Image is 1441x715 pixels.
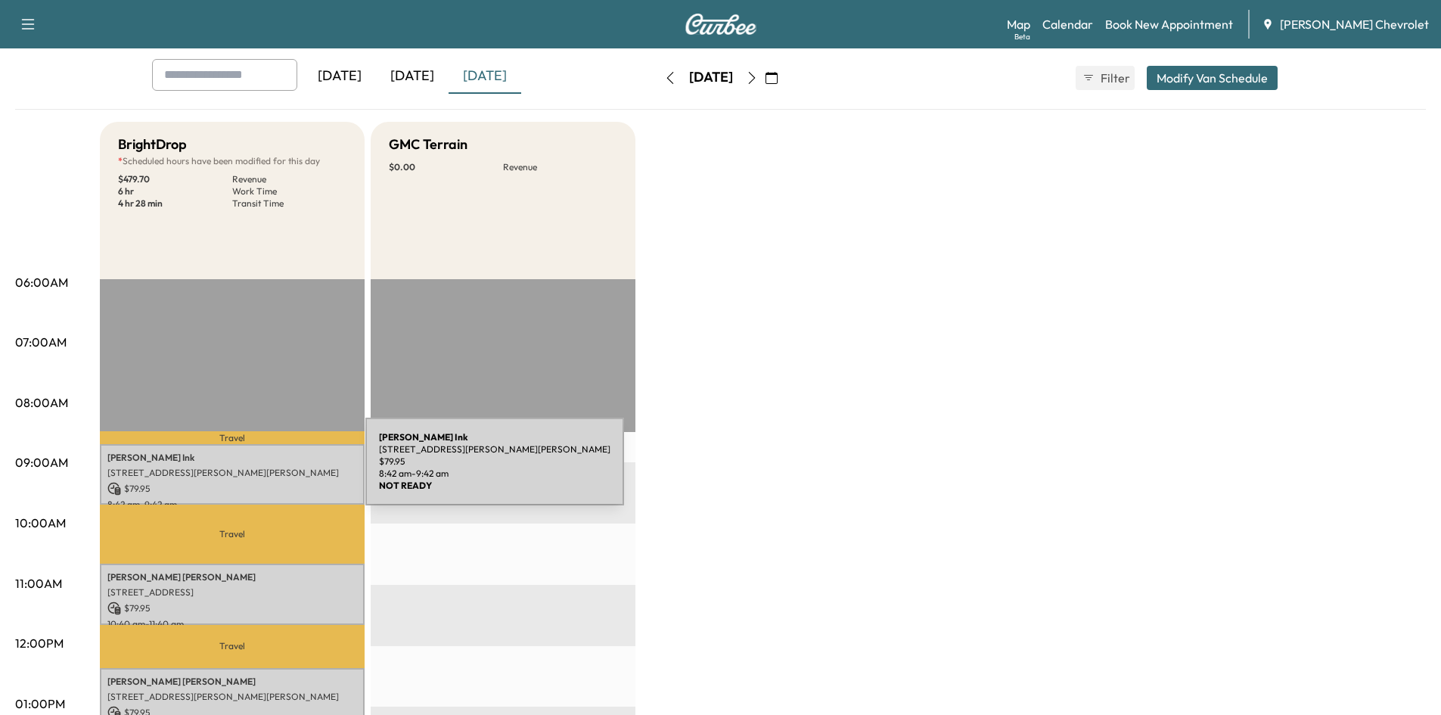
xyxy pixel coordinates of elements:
[1042,15,1093,33] a: Calendar
[1280,15,1429,33] span: [PERSON_NAME] Chevrolet
[107,571,357,583] p: [PERSON_NAME] [PERSON_NAME]
[376,59,449,94] div: [DATE]
[118,155,346,167] p: Scheduled hours have been modified for this day
[100,431,365,443] p: Travel
[389,161,503,173] p: $ 0.00
[15,333,67,351] p: 07:00AM
[118,197,232,210] p: 4 hr 28 min
[107,467,357,479] p: [STREET_ADDRESS][PERSON_NAME][PERSON_NAME]
[107,676,357,688] p: [PERSON_NAME] [PERSON_NAME]
[1105,15,1233,33] a: Book New Appointment
[685,14,757,35] img: Curbee Logo
[1007,15,1030,33] a: MapBeta
[449,59,521,94] div: [DATE]
[303,59,376,94] div: [DATE]
[232,197,346,210] p: Transit Time
[118,173,232,185] p: $ 479.70
[107,452,357,464] p: [PERSON_NAME] Ink
[15,574,62,592] p: 11:00AM
[15,514,66,532] p: 10:00AM
[107,482,357,496] p: $ 79.95
[15,695,65,713] p: 01:00PM
[1076,66,1135,90] button: Filter
[15,634,64,652] p: 12:00PM
[15,453,68,471] p: 09:00AM
[118,185,232,197] p: 6 hr
[1101,69,1128,87] span: Filter
[503,161,617,173] p: Revenue
[107,602,357,615] p: $ 79.95
[689,68,733,87] div: [DATE]
[107,691,357,703] p: [STREET_ADDRESS][PERSON_NAME][PERSON_NAME]
[1014,31,1030,42] div: Beta
[15,273,68,291] p: 06:00AM
[100,505,365,564] p: Travel
[107,586,357,598] p: [STREET_ADDRESS]
[15,393,68,412] p: 08:00AM
[1147,66,1278,90] button: Modify Van Schedule
[118,134,187,155] h5: BrightDrop
[232,173,346,185] p: Revenue
[100,625,365,668] p: Travel
[107,499,357,511] p: 8:42 am - 9:42 am
[107,618,357,630] p: 10:40 am - 11:40 am
[389,134,467,155] h5: GMC Terrain
[232,185,346,197] p: Work Time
